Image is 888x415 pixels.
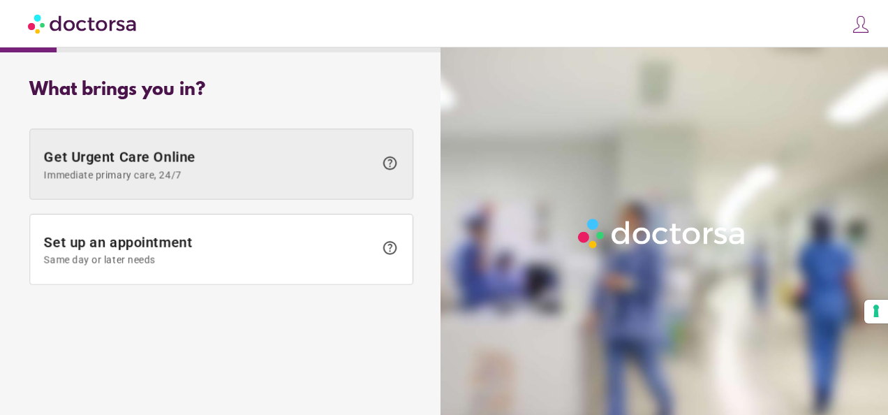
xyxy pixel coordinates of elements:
button: Your consent preferences for tracking technologies [864,300,888,323]
span: Set up an appointment [44,234,375,265]
img: icons8-customer-100.png [851,15,871,34]
div: What brings you in? [29,80,413,101]
img: Doctorsa.com [28,8,138,39]
span: Same day or later needs [44,254,375,265]
span: Immediate primary care, 24/7 [44,169,375,180]
span: help [382,154,399,171]
span: Get Urgent Care Online [44,149,375,180]
img: Logo-Doctorsa-trans-White-partial-flat.png [573,214,750,254]
span: help [382,240,399,256]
